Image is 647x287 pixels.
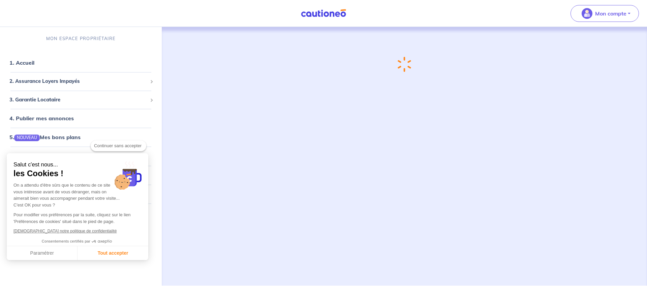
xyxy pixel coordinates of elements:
[46,35,116,42] p: MON ESPACE PROPRIÉTAIRE
[3,168,159,182] div: 7. Contact
[9,134,81,140] a: 5.NOUVEAUMes bons plans
[595,9,626,18] p: Mon compte
[3,130,159,144] div: 5.NOUVEAUMes bons plans
[3,150,159,163] div: 6.NOUVEAUParrainage
[3,93,159,106] div: 3. Garantie Locataire
[298,9,349,18] img: Cautioneo
[3,111,159,125] div: 4. Publier mes annonces
[94,142,143,149] span: Continuer sans accepter
[78,246,148,260] button: Tout accepter
[91,140,146,151] button: Continuer sans accepter
[9,96,147,104] span: 3. Garantie Locataire
[13,168,142,179] span: les Cookies !
[3,75,159,88] div: 2. Assurance Loyers Impayés
[398,57,411,72] img: loading-spinner
[9,59,34,66] a: 1. Accueil
[582,8,592,19] img: illu_account_valid_menu.svg
[13,161,142,168] small: Salut c'est nous...
[3,56,159,69] div: 1. Accueil
[3,187,159,201] div: 8. Mes informations
[13,182,142,208] div: On a attendu d'être sûrs que le contenu de ce site vous intéresse avant de vous déranger, mais on...
[92,231,112,252] svg: Axeptio
[7,246,78,260] button: Paramétrer
[13,229,117,233] a: [DEMOGRAPHIC_DATA] notre politique de confidentialité
[9,77,147,85] span: 2. Assurance Loyers Impayés
[571,5,639,22] button: illu_account_valid_menu.svgMon compte
[9,115,74,122] a: 4. Publier mes annonces
[9,153,69,160] a: 6.NOUVEAUParrainage
[13,212,142,225] p: Pour modifier vos préférences par la suite, cliquez sur le lien 'Préférences de cookies' situé da...
[3,206,159,220] div: 9. Mes factures
[38,237,117,246] button: Consentements certifiés par
[42,240,90,243] span: Consentements certifiés par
